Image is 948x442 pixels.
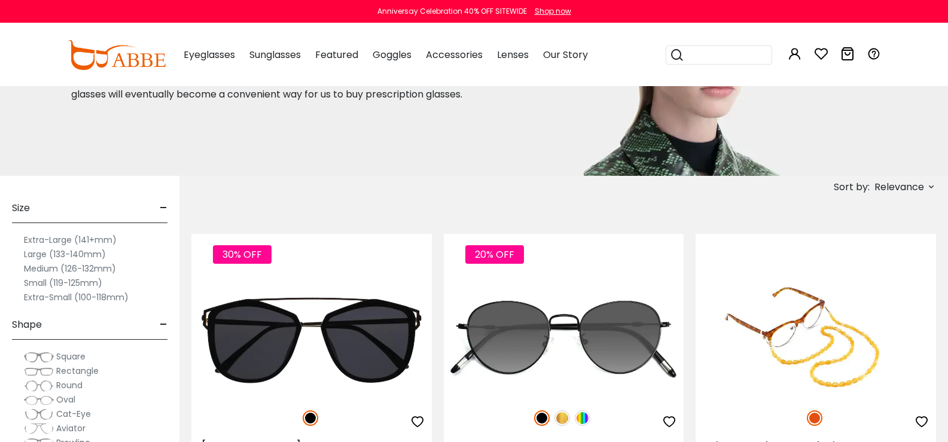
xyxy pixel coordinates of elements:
[24,261,116,276] label: Medium (126-132mm)
[497,48,529,62] span: Lenses
[184,48,235,62] span: Eyeglasses
[315,48,358,62] span: Featured
[575,410,590,426] img: Multicolor
[24,394,54,406] img: Oval.png
[465,245,524,264] span: 20% OFF
[24,247,106,261] label: Large (133-140mm)
[24,351,54,363] img: Square.png
[12,310,42,339] span: Shape
[807,410,822,426] img: Orange
[543,48,588,62] span: Our Story
[373,48,411,62] span: Goggles
[377,6,527,17] div: Anniversay Celebration 40% OFF SITEWIDE
[24,290,129,304] label: Extra-Small (100-118mm)
[303,410,318,426] img: Black
[24,409,54,420] img: Cat-Eye.png
[554,410,570,426] img: Gold
[160,194,167,222] span: -
[426,48,483,62] span: Accessories
[24,233,117,247] label: Extra-Large (141+mm)
[56,350,86,362] span: Square
[444,277,684,397] img: Black Coxon - Metal ,Adjust Nose Pads
[24,365,54,377] img: Rectangle.png
[56,379,83,391] span: Round
[529,6,571,16] a: Shop now
[249,48,301,62] span: Sunglasses
[24,380,54,392] img: Round.png
[24,423,54,435] img: Aviator.png
[874,176,924,198] span: Relevance
[160,310,167,339] span: -
[56,422,86,434] span: Aviator
[535,6,571,17] div: Shop now
[834,180,870,194] span: Sort by:
[696,277,936,397] img: Orange Mit - Eyeglasses Chain - ,glasses chain
[68,40,166,70] img: abbeglasses.com
[56,408,91,420] span: Cat-Eye
[12,194,30,222] span: Size
[213,245,272,264] span: 30% OFF
[191,277,432,397] img: Black Lydia - Combination,Metal,TR ,Universal Bridge Fit
[534,410,550,426] img: Black
[56,394,75,406] span: Oval
[56,365,99,377] span: Rectangle
[24,276,102,290] label: Small (119-125mm)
